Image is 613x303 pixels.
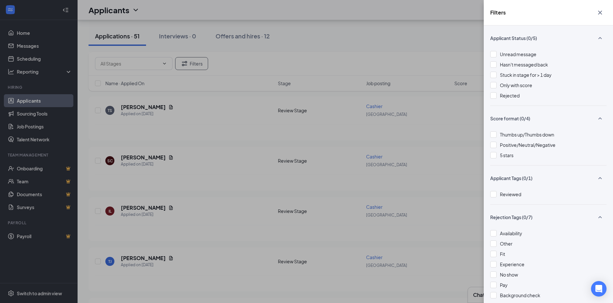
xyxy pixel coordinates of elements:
span: Stuck in stage for > 1 day [500,72,552,78]
button: Cross [594,6,607,19]
svg: SmallChevronUp [596,34,604,42]
span: Applicant Tags (0/1) [490,175,533,181]
span: Only with score [500,82,532,88]
button: SmallChevronUp [594,172,607,184]
span: Pay [500,282,508,288]
span: Applicant Status (0/5) [490,35,537,41]
button: SmallChevronUp [594,32,607,44]
span: Unread message [500,51,536,57]
button: SmallChevronUp [594,211,607,223]
span: Fit [500,251,505,257]
span: Reviewed [500,191,521,197]
span: Availability [500,230,522,236]
span: Positive/Neutral/Negative [500,142,555,148]
svg: Cross [596,9,604,16]
h5: Filters [490,9,506,16]
span: 5 stars [500,152,513,158]
svg: SmallChevronUp [596,115,604,122]
svg: SmallChevronUp [596,213,604,221]
span: Hasn't messaged back [500,62,548,67]
button: SmallChevronUp [594,112,607,125]
div: Open Intercom Messenger [591,281,607,297]
span: No show [500,272,518,278]
svg: SmallChevronUp [596,174,604,182]
span: Other [500,241,513,247]
span: Rejection Tags (0/7) [490,214,533,220]
span: Thumbs up/Thumbs down [500,132,554,137]
span: Rejected [500,93,520,98]
span: Score format (0/4) [490,115,530,122]
span: Experience [500,261,524,267]
span: Background check [500,292,540,298]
